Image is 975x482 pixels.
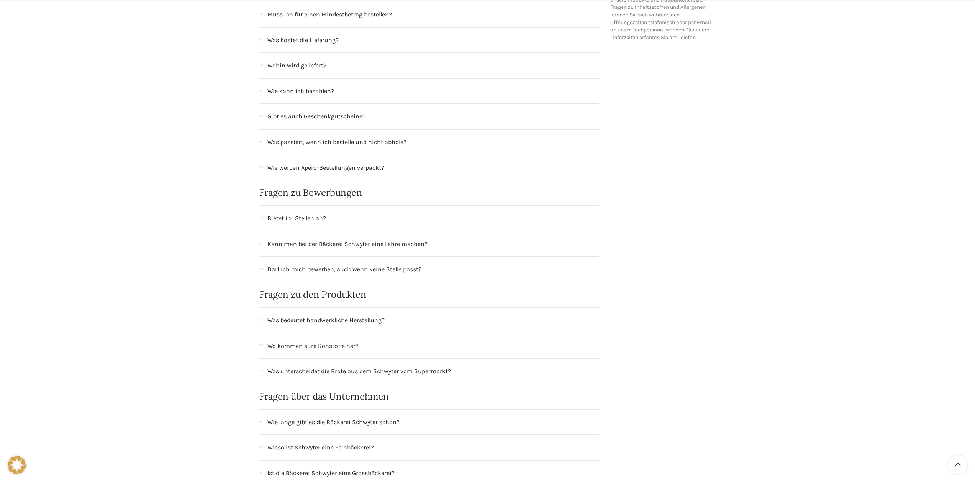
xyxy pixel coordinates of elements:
[267,443,374,452] span: Wieso ist Schwyter eine Feinbäckerei?
[267,468,395,478] span: Ist die Bäckerei Schwyter eine Grossbäckerei?
[267,111,365,121] span: Gibt es auch Geschenkgutscheine?
[267,417,400,427] span: Wie lange gibt es die Bäckerei Schwyter schon?
[267,86,334,96] span: Wie kann ich bezahlen?
[267,163,384,173] span: Wie werden Apéro-Bestellungen verpackt?
[267,61,326,70] span: Wohin wird geliefert?
[267,35,339,45] span: Was kostet die Lieferung?
[259,290,599,299] h2: Fragen zu den Produkten
[948,455,967,474] a: Scroll to top button
[267,264,421,274] span: Darf ich mich bewerben, auch wenn keine Stelle passt?
[259,188,599,197] h2: Fragen zu Bewerbungen
[267,315,385,325] span: Was bedeutet handwerkliche Herstellung?
[267,366,451,376] span: Was unterscheidet die Brote aus dem Schwyter vom Supermarkt?
[267,239,428,249] span: Kann man bei der Bäckerei Schwyter eine Lehre machen?
[267,10,392,20] span: Muss ich für einen Mindestbetrag bestellen?
[259,392,599,401] h2: Fragen über das Unternehmen
[267,341,359,351] span: Wo kommen eure Rohstoffe her?
[267,213,326,223] span: Bietet ihr Stellen an?
[267,137,406,147] span: Was passiert, wenn ich bestelle und nicht abhole?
